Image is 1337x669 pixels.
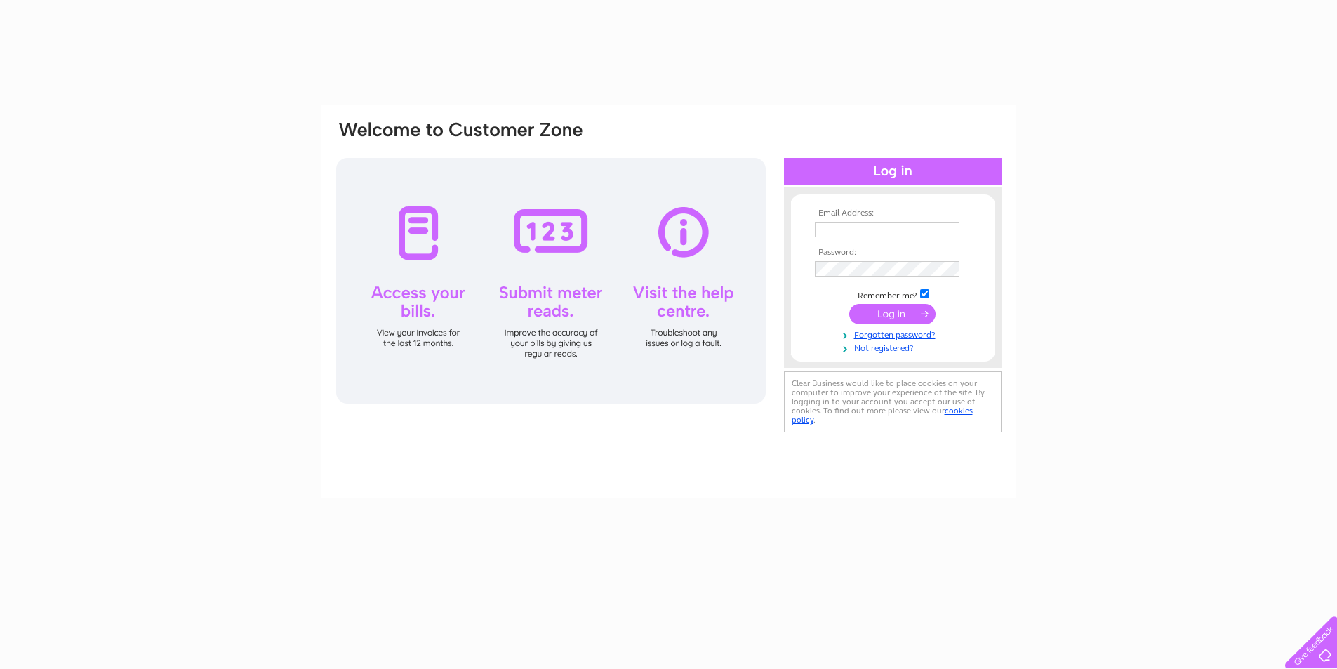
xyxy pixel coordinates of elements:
[811,248,974,258] th: Password:
[811,287,974,301] td: Remember me?
[815,340,974,354] a: Not registered?
[811,208,974,218] th: Email Address:
[784,371,1002,432] div: Clear Business would like to place cookies on your computer to improve your experience of the sit...
[849,304,936,324] input: Submit
[792,406,973,425] a: cookies policy
[815,327,974,340] a: Forgotten password?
